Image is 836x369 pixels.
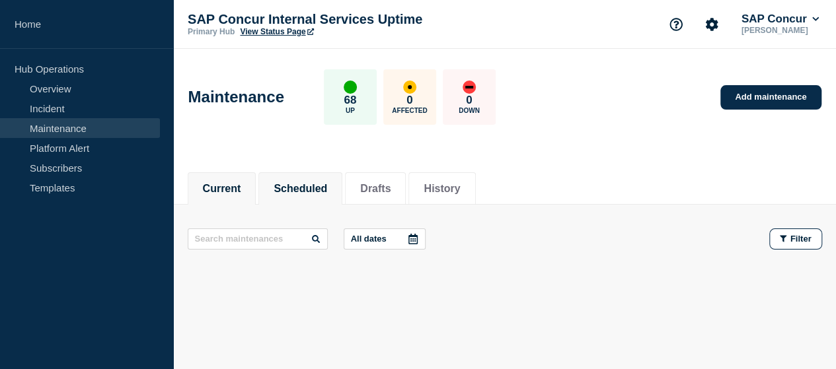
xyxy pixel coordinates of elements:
p: Affected [392,107,427,114]
div: down [463,81,476,94]
button: Drafts [360,183,391,195]
p: Up [346,107,355,114]
a: View Status Page [240,27,313,36]
button: SAP Concur [739,13,821,26]
input: Search maintenances [188,228,328,250]
span: Filter [790,234,812,244]
p: SAP Concur Internal Services Uptime [188,12,452,27]
button: Current [203,183,241,195]
p: All dates [351,234,387,244]
button: All dates [344,228,426,250]
button: History [424,183,460,195]
button: Filter [769,228,822,250]
p: 68 [344,94,356,107]
div: up [344,81,357,94]
p: 0 [406,94,412,107]
button: Scheduled [274,183,327,195]
p: Primary Hub [188,27,235,36]
p: Down [459,107,480,114]
div: affected [403,81,416,94]
h1: Maintenance [188,88,284,106]
button: Support [662,11,690,38]
p: [PERSON_NAME] [739,26,821,35]
a: Add maintenance [720,85,821,110]
p: 0 [466,94,472,107]
button: Account settings [698,11,726,38]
